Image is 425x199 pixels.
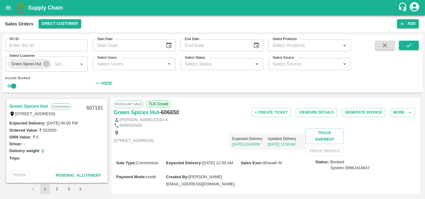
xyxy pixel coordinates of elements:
[296,108,337,117] button: ViewGRN Details
[232,136,268,142] p: Expected Delivery
[9,148,40,153] label: Delivery weight:
[340,60,348,68] button: Open
[56,173,101,178] span: Pending_Allotment
[306,129,343,144] button: Track Shipment
[9,37,19,42] label: SO ID
[52,60,68,68] input: Select Customer
[24,142,25,146] label: -
[9,102,48,110] a: Green Spices Hut
[330,165,370,171] div: System 09962418847
[119,117,168,123] p: [PERSON_NAME] EESA K
[166,161,202,165] label: Expected Delivery :
[1,1,16,15] button: open drawer
[15,111,55,116] label: [STREET_ADDRESS]
[182,60,251,68] input: Select Status
[9,135,31,139] label: GRN Value:
[315,159,329,165] label: Status:
[185,37,199,42] label: End Date
[398,2,409,13] div: customer-support
[5,20,34,28] div: Sales Orders
[101,81,112,86] strong: Hide
[114,100,143,108] span: Regular Sale
[51,103,71,110] p: Commission
[250,39,262,51] button: Choose date
[268,136,303,142] p: Updated Delivery
[97,55,117,60] label: Select Users
[241,161,263,165] label: Sales Exec :
[28,3,398,12] a: Supply Chain
[5,75,88,81] div: Include Booked
[159,108,179,117] h6: - 606650
[270,60,339,68] input: Select Source
[253,60,261,68] button: Open
[119,123,142,129] p: 9566920535
[95,60,163,68] input: Select Users
[40,184,50,194] button: page 1
[340,41,348,49] button: Open
[146,174,156,179] span: credit
[163,39,175,51] button: Choose date
[116,161,136,165] label: Sale Type :
[83,101,107,115] div: 607181
[273,55,294,60] label: Select Source
[409,1,420,14] div: account of current user
[5,39,88,51] input: Enter SO ID
[9,128,38,133] label: Ordered Value:
[9,121,45,125] label: Expected Delivery :
[114,138,154,144] p: [STREET_ADDRESS]
[166,174,189,179] label: Created By :
[166,174,235,186] span: [PERSON_NAME][EMAIL_ADDRESS][DOMAIN_NAME]
[397,19,419,28] button: Add
[165,60,173,68] button: Open
[330,159,370,171] span: Booked
[114,108,159,117] a: Green Spices Hut
[93,39,161,51] input: Start Date
[263,161,282,165] span: Bharath M
[232,142,268,147] p: [DATE] 03:00PM
[9,156,20,161] label: Trips:
[185,55,205,60] label: Select Status
[33,135,39,139] label: ₹ 0
[202,161,233,165] span: [DATE] 12:00 AM
[273,37,297,42] label: Select Products
[390,108,415,117] button: More
[28,5,63,11] b: Supply Chain
[252,108,291,117] button: + Create Ticket
[146,100,171,108] span: TLB Closed
[8,61,45,67] span: Green Spices Hut
[8,59,51,69] div: Green Spices Hut
[97,37,113,42] label: Start Date
[268,142,303,147] p: [DATE] 12:00AM
[27,184,86,194] nav: pagination navigation
[42,147,44,155] button: 0
[47,121,78,125] label: [DATE] 06:00 PM
[9,53,35,58] label: Select Customer
[270,41,339,49] input: Select Products
[93,78,114,88] button: Hide
[76,184,86,194] button: Go to next page
[52,184,62,194] button: Go to page 2
[77,60,86,68] button: Open
[16,2,28,14] img: logo
[136,161,159,165] span: Commission
[64,184,74,194] button: Go to page 3
[116,174,146,179] label: Payment Mode :
[342,108,385,117] button: Generate Invoice
[39,128,56,133] label: ₹ 552500
[9,142,22,146] label: Driver:
[39,19,81,28] button: Select DC
[180,39,248,51] input: End Date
